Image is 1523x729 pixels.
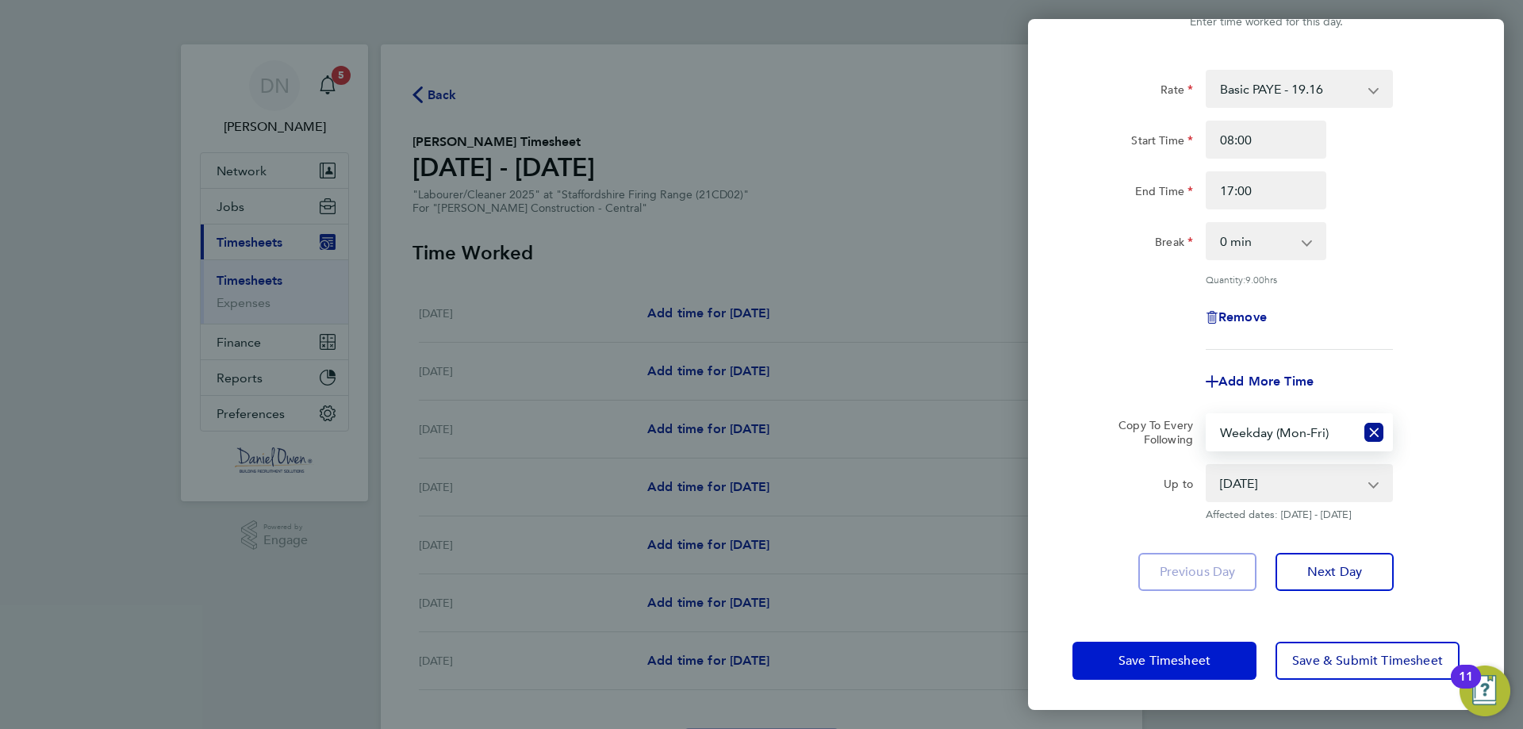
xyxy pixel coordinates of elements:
[1364,415,1383,450] button: Reset selection
[1206,508,1393,521] span: Affected dates: [DATE] - [DATE]
[1206,121,1326,159] input: E.g. 08:00
[1245,273,1264,286] span: 9.00
[1206,273,1393,286] div: Quantity: hrs
[1292,653,1443,669] span: Save & Submit Timesheet
[1307,564,1362,580] span: Next Day
[1218,374,1314,389] span: Add More Time
[1206,311,1267,324] button: Remove
[1135,184,1193,203] label: End Time
[1028,13,1504,32] div: Enter time worked for this day.
[1106,418,1193,447] label: Copy To Every Following
[1118,653,1210,669] span: Save Timesheet
[1459,677,1473,697] div: 11
[1218,309,1267,324] span: Remove
[1276,553,1394,591] button: Next Day
[1206,171,1326,209] input: E.g. 18:00
[1160,82,1193,102] label: Rate
[1131,133,1193,152] label: Start Time
[1072,642,1256,680] button: Save Timesheet
[1164,477,1193,496] label: Up to
[1460,666,1510,716] button: Open Resource Center, 11 new notifications
[1276,642,1460,680] button: Save & Submit Timesheet
[1155,235,1193,254] label: Break
[1206,375,1314,388] button: Add More Time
